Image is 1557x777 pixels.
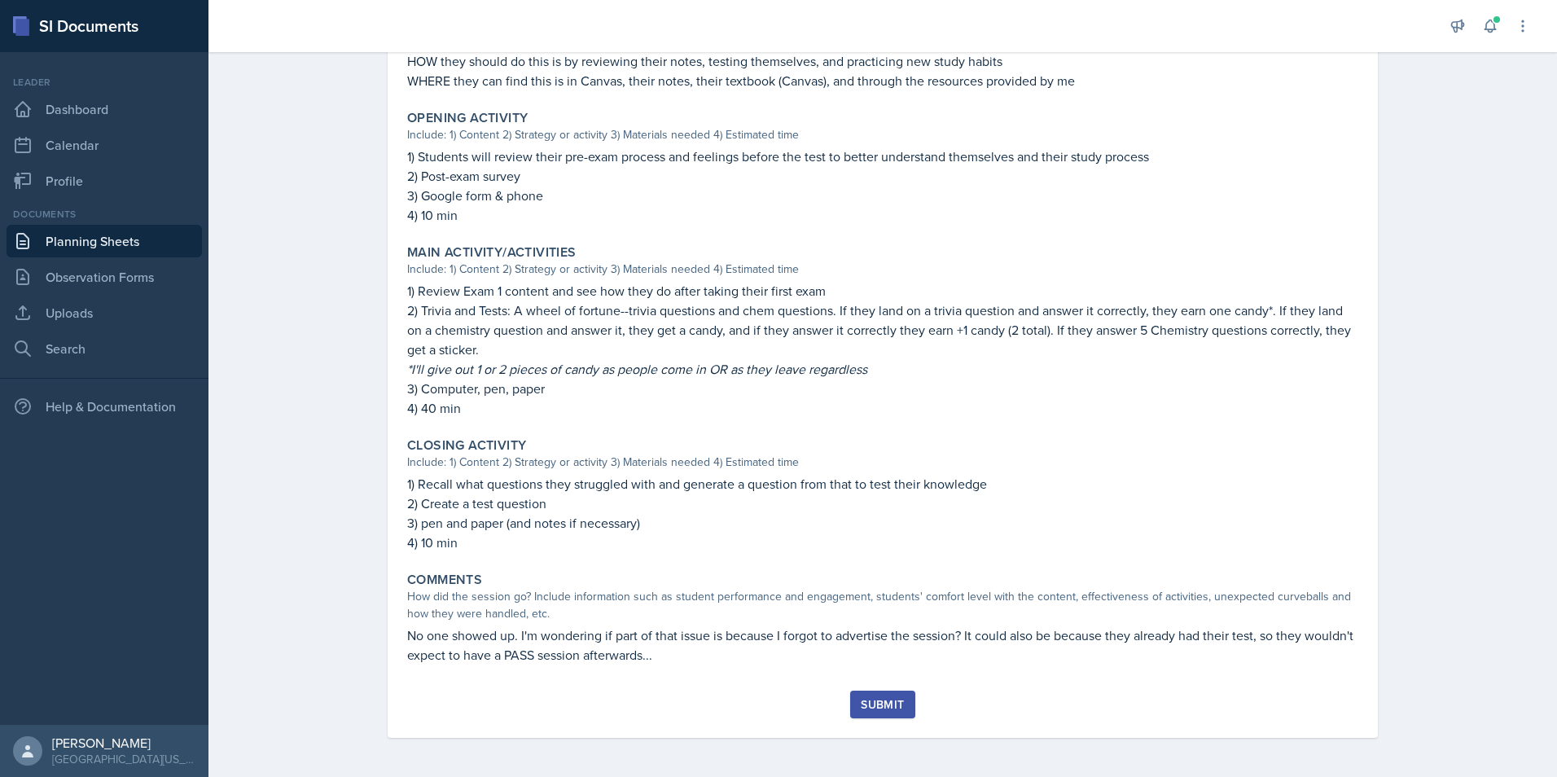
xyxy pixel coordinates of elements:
p: 2) Post-exam survey [407,166,1358,186]
label: Closing Activity [407,437,526,454]
a: Search [7,332,202,365]
p: 1) Recall what questions they struggled with and generate a question from that to test their know... [407,474,1358,494]
p: 1) Review Exam 1 content and see how they do after taking their first exam [407,281,1358,301]
div: Include: 1) Content 2) Strategy or activity 3) Materials needed 4) Estimated time [407,126,1358,143]
p: 1) Students will review their pre-exam process and feelings before the test to better understand ... [407,147,1358,166]
a: Uploads [7,296,202,329]
p: 4) 10 min [407,533,1358,552]
p: HOW they should do this is by reviewing their notes, testing themselves, and practicing new study... [407,51,1358,71]
div: [PERSON_NAME] [52,735,195,751]
div: [GEOGRAPHIC_DATA][US_STATE] in [GEOGRAPHIC_DATA] [52,751,195,767]
p: 4) 40 min [407,398,1358,418]
p: 2) Trivia and Tests: A wheel of fortune--trivia questions and chem questions. If they land on a t... [407,301,1358,359]
p: 3) pen and paper (and notes if necessary) [407,513,1358,533]
p: WHERE they can find this is in Canvas, their notes, their textbook (Canvas), and through the reso... [407,71,1358,90]
p: 2) Create a test question [407,494,1358,513]
button: Submit [850,691,914,718]
label: Comments [407,572,482,588]
a: Calendar [7,129,202,161]
p: No one showed up. I'm wondering if part of that issue is because I forgot to advertise the sessio... [407,626,1358,665]
div: Include: 1) Content 2) Strategy or activity 3) Materials needed 4) Estimated time [407,261,1358,278]
div: Include: 1) Content 2) Strategy or activity 3) Materials needed 4) Estimated time [407,454,1358,471]
em: *I'll give out 1 or 2 pieces of candy as people come in OR as they leave regardless [407,360,867,378]
a: Profile [7,165,202,197]
p: 3) Google form & phone [407,186,1358,205]
div: How did the session go? Include information such as student performance and engagement, students'... [407,588,1358,622]
a: Dashboard [7,93,202,125]
div: Documents [7,207,202,222]
label: Opening Activity [407,110,528,126]
p: 4) 10 min [407,205,1358,225]
label: Main Activity/Activities [407,244,577,261]
a: Observation Forms [7,261,202,293]
a: Planning Sheets [7,225,202,257]
p: 3) Computer, pen, paper [407,379,1358,398]
div: Leader [7,75,202,90]
div: Submit [861,698,904,711]
div: Help & Documentation [7,390,202,423]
